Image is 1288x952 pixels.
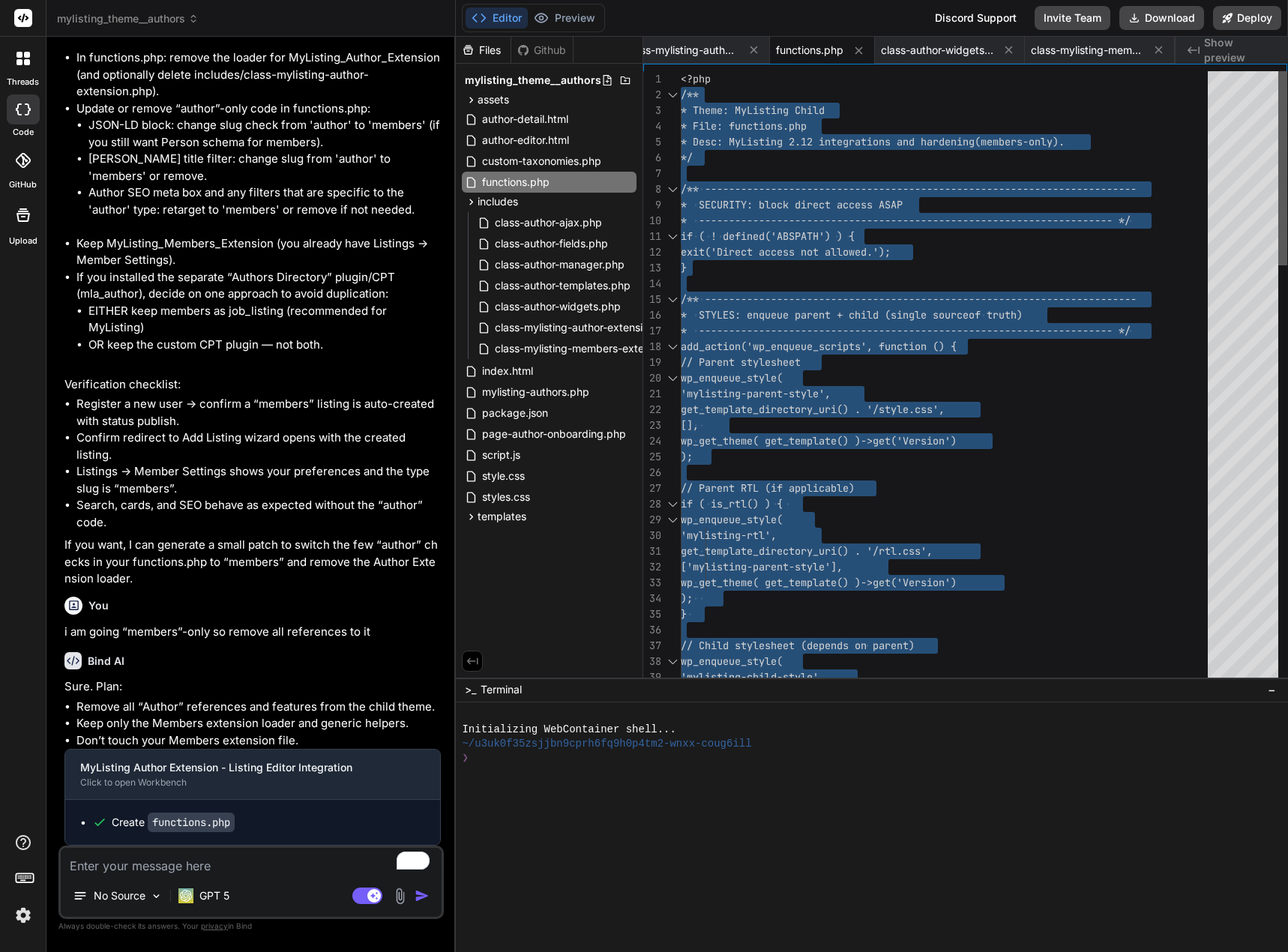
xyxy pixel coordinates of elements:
div: Click to collapse the range. [663,654,682,669]
div: 22 [643,402,661,418]
img: Pick Models [150,890,163,903]
span: 'mylisting-parent-style', [681,387,831,400]
span: style.css [481,467,526,485]
span: wp_get_theme( get_template() )->get('Version [681,576,945,589]
p: GPT 5 [199,888,229,903]
div: Click to collapse the range. [663,370,682,386]
div: 33 [643,575,661,591]
span: * STYLES: enqueue parent + child (single source [681,308,969,322]
div: 35 [643,606,661,622]
label: Upload [9,235,37,247]
textarea: To enrich screen reader interactions, please activate Accessibility in Grammarly extension settings [61,848,442,875]
button: − [1265,678,1279,702]
div: 21 [643,386,661,402]
img: settings [10,903,36,928]
span: get_template_directory_uri() . '/rtl.css', [681,544,933,558]
span: /** ---------------------------------------------- [681,292,981,306]
span: mylisting-authors.php [481,383,591,401]
span: 'mylisting-rtl', [681,528,777,542]
span: privacy [201,921,228,930]
div: 36 [643,622,661,638]
span: Terminal [481,682,522,697]
span: -------------------------- [981,182,1137,196]
div: 12 [643,244,661,260]
button: Download [1119,6,1204,30]
div: 9 [643,197,661,213]
span: -------------------------- [981,292,1137,306]
span: class-author-widgets.php [493,298,622,316]
div: Discord Support [926,6,1026,30]
p: No Source [94,888,145,903]
span: class-author-ajax.php [493,214,604,232]
span: } [681,261,687,274]
div: 5 [643,134,661,150]
span: 'mylisting-child-style', [681,670,825,684]
div: Click to collapse the range. [663,496,682,512]
li: [PERSON_NAME] title filter: change slug from 'author' to 'members' or remove. [88,151,441,184]
div: 31 [643,543,661,559]
button: MyListing Author Extension - Listing Editor IntegrationClick to open Workbench [65,750,416,799]
span: wp_get_theme( get_template() )->get('Version') [681,434,957,448]
span: get_template_directory_uri() . '/style.css', [681,403,945,416]
span: * ---------------------------------------------- [681,214,975,227]
div: 23 [643,418,661,433]
span: * Theme: MyListing Child [681,103,825,117]
span: /** ---------------------------------------------- [681,182,981,196]
div: Files [456,43,511,58]
p: If you want, I can generate a small patch to switch the few “author” checks in your functions.php... [64,537,441,588]
span: (members-only). [975,135,1065,148]
div: 17 [643,323,661,339]
span: ') [945,576,957,589]
span: script.js [481,446,522,464]
span: exit('Direct access not allowed.'); [681,245,891,259]
span: templates [478,509,526,524]
span: <?php [681,72,711,85]
div: 13 [643,260,661,276]
div: 1 [643,71,661,87]
div: 34 [643,591,661,606]
div: 39 [643,669,661,685]
span: [], [681,418,699,432]
span: class-author-manager.php [493,256,626,274]
span: Initializing WebContainer shell... [462,723,675,737]
div: 10 [643,213,661,229]
div: Create [112,815,235,830]
code: functions.php [148,813,235,832]
div: 8 [643,181,661,197]
span: ~/u3uk0f35zsjjbn9cprh6fq9h0p4tm2-wnxx-coug6ill [462,737,751,751]
span: Show preview [1204,35,1276,65]
div: 6 [643,150,661,166]
span: wp_enqueue_style( [681,513,783,526]
span: wp_enqueue_style( [681,371,783,385]
li: Search, cards, and SEO behave as expected without the “author” code. [76,497,441,531]
div: 27 [643,480,661,496]
img: GPT 5 [178,888,193,903]
span: // Child stylesheet (depends on parent) [681,639,915,652]
span: class-mylisting-author-extension.php [626,43,738,58]
li: OR keep the custom CPT plugin — not both. [88,337,441,354]
li: Don’t touch your Members extension file. [76,732,441,750]
span: ----------------------- */ [975,214,1131,227]
div: Click to open Workbench [80,777,401,789]
span: ['mylisting-parent-style'], [681,560,843,573]
span: add_action('wp_enqueue_scripts', function () { [681,340,957,353]
p: Sure. Plan: [64,678,441,696]
div: 16 [643,307,661,323]
div: 29 [643,512,661,528]
div: Click to collapse the range. [663,87,682,103]
li: Keep only the Members extension loader and generic helpers. [76,715,441,732]
label: threads [7,76,39,88]
span: author-detail.html [481,110,570,128]
div: 20 [643,370,661,386]
div: 37 [643,638,661,654]
span: author-editor.html [481,131,571,149]
div: 24 [643,433,661,449]
span: } [681,607,687,621]
h6: You [88,598,109,613]
span: class-mylisting-members-extension.php [493,340,693,358]
span: * ---------------------------------------------- [681,324,975,337]
span: class-author-templates.php [493,277,632,295]
div: 4 [643,118,661,134]
span: class-author-fields.php [493,235,610,253]
span: styles.css [481,488,532,506]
